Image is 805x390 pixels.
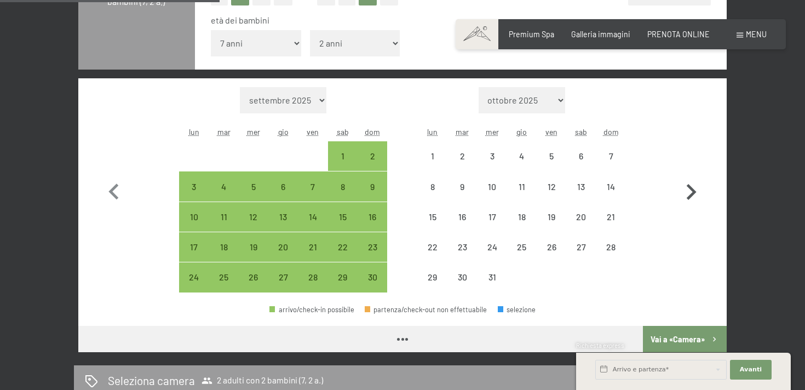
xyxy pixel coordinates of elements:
div: Sat Dec 06 2025 [566,141,596,171]
abbr: martedì [217,127,231,136]
div: Sat Nov 29 2025 [328,262,358,292]
div: arrivo/check-in possibile [269,306,354,313]
div: 3 [180,182,208,210]
div: Sun Dec 14 2025 [596,171,626,201]
div: Tue Nov 25 2025 [209,262,238,292]
div: 9 [359,182,386,210]
div: arrivo/check-in possibile [239,262,268,292]
span: 2 adulti con 2 bambini (7, 2 a.) [202,375,323,386]
div: Mon Dec 01 2025 [418,141,447,171]
div: Sat Dec 20 2025 [566,202,596,232]
abbr: giovedì [516,127,527,136]
div: 23 [359,243,386,270]
div: Sat Nov 15 2025 [328,202,358,232]
div: Mon Nov 17 2025 [179,232,209,262]
div: 25 [210,273,237,300]
div: arrivo/check-in non effettuabile [596,141,626,171]
div: Thu Dec 11 2025 [507,171,537,201]
div: 31 [478,273,505,300]
div: 7 [597,152,625,179]
div: 30 [449,273,476,300]
div: Sun Dec 07 2025 [596,141,626,171]
div: Tue Dec 23 2025 [447,232,477,262]
a: Galleria immagini [571,30,630,39]
span: Avanti [740,365,762,374]
div: Thu Dec 18 2025 [507,202,537,232]
div: 11 [508,182,536,210]
div: arrivo/check-in non effettuabile [477,232,507,262]
div: 27 [269,273,297,300]
div: Sat Nov 22 2025 [328,232,358,262]
div: arrivo/check-in non effettuabile [418,262,447,292]
div: 8 [419,182,446,210]
abbr: mercoledì [247,127,260,136]
div: arrivo/check-in possibile [239,202,268,232]
button: Mese precedente [98,87,130,293]
div: Tue Dec 09 2025 [447,171,477,201]
div: arrivo/check-in possibile [298,171,327,201]
div: Sun Dec 21 2025 [596,202,626,232]
div: selezione [498,306,536,313]
div: 15 [419,213,446,240]
div: arrivo/check-in non effettuabile [477,141,507,171]
div: 1 [419,152,446,179]
div: Sat Dec 27 2025 [566,232,596,262]
div: 4 [508,152,536,179]
span: Premium Spa [509,30,554,39]
div: 6 [269,182,297,210]
div: 23 [449,243,476,270]
div: 28 [597,243,625,270]
div: arrivo/check-in non effettuabile [477,171,507,201]
div: arrivo/check-in non effettuabile [418,171,447,201]
div: arrivo/check-in non effettuabile [507,171,537,201]
div: Fri Dec 05 2025 [537,141,566,171]
div: Wed Nov 19 2025 [239,232,268,262]
div: arrivo/check-in possibile [209,262,238,292]
div: 21 [299,243,326,270]
div: Fri Nov 28 2025 [298,262,327,292]
div: arrivo/check-in possibile [179,171,209,201]
div: Sat Dec 13 2025 [566,171,596,201]
div: Sun Nov 23 2025 [358,232,387,262]
div: Thu Nov 20 2025 [268,232,298,262]
div: 17 [478,213,505,240]
div: arrivo/check-in non effettuabile [477,202,507,232]
div: Thu Nov 27 2025 [268,262,298,292]
div: arrivo/check-in non effettuabile [596,171,626,201]
div: 24 [180,273,208,300]
div: 12 [538,182,565,210]
div: Fri Nov 21 2025 [298,232,327,262]
div: Mon Dec 08 2025 [418,171,447,201]
div: arrivo/check-in non effettuabile [447,202,477,232]
div: 1 [329,152,357,179]
div: Wed Dec 31 2025 [477,262,507,292]
h2: Seleziona camera [108,372,195,388]
a: PRENOTA ONLINE [647,30,710,39]
div: Wed Nov 05 2025 [239,171,268,201]
abbr: lunedì [189,127,199,136]
abbr: domenica [603,127,619,136]
abbr: domenica [365,127,380,136]
div: 26 [538,243,565,270]
div: arrivo/check-in non effettuabile [537,202,566,232]
div: Sun Nov 02 2025 [358,141,387,171]
div: arrivo/check-in non effettuabile [566,202,596,232]
div: arrivo/check-in possibile [358,171,387,201]
div: partenza/check-out non effettuabile [365,306,487,313]
div: Tue Nov 04 2025 [209,171,238,201]
abbr: mercoledì [486,127,499,136]
div: arrivo/check-in non effettuabile [418,141,447,171]
div: 28 [299,273,326,300]
div: arrivo/check-in non effettuabile [566,141,596,171]
div: 30 [359,273,386,300]
div: Sat Nov 08 2025 [328,171,358,201]
div: arrivo/check-in possibile [298,202,327,232]
div: 10 [180,213,208,240]
div: arrivo/check-in non effettuabile [447,232,477,262]
div: 12 [240,213,267,240]
div: 24 [478,243,505,270]
abbr: martedì [456,127,469,136]
div: arrivo/check-in non effettuabile [447,141,477,171]
div: Thu Nov 13 2025 [268,202,298,232]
